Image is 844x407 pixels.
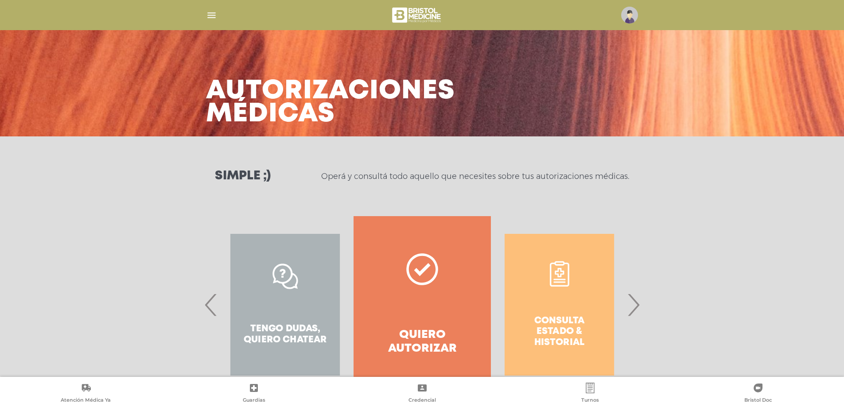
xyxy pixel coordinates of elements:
[408,397,436,405] span: Credencial
[243,397,265,405] span: Guardias
[506,383,674,405] a: Turnos
[369,328,475,356] h4: Quiero autorizar
[206,10,217,21] img: Cober_menu-lines-white.svg
[170,383,338,405] a: Guardias
[215,170,271,182] h3: Simple ;)
[354,216,490,393] a: Quiero autorizar
[674,383,842,405] a: Bristol Doc
[206,80,455,126] h3: Autorizaciones médicas
[581,397,599,405] span: Turnos
[61,397,111,405] span: Atención Médica Ya
[391,4,443,26] img: bristol-medicine-blanco.png
[338,383,506,405] a: Credencial
[202,281,220,329] span: Previous
[744,397,772,405] span: Bristol Doc
[321,171,629,182] p: Operá y consultá todo aquello que necesites sobre tus autorizaciones médicas.
[625,281,642,329] span: Next
[621,7,638,23] img: profile-placeholder.svg
[2,383,170,405] a: Atención Médica Ya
